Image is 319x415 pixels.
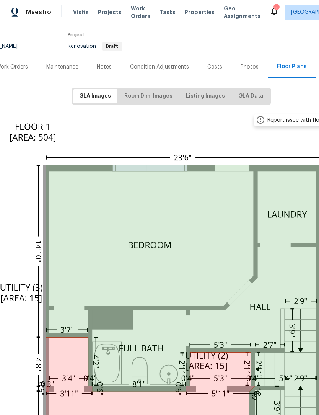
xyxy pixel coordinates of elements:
div: Floor Plans [277,63,307,70]
span: Project [68,33,85,37]
div: Maintenance [46,63,78,71]
span: Maestro [26,8,51,16]
span: Projects [98,8,122,16]
div: Costs [207,63,222,71]
button: GLA Data [232,89,270,103]
span: Geo Assignments [224,5,260,20]
div: Photos [241,63,259,71]
span: GLA Images [79,91,111,101]
span: Renovation [68,44,122,49]
button: GLA Images [73,89,117,103]
button: Room Dim. Images [118,89,179,103]
span: Draft [103,44,121,49]
span: Listing Images [186,91,225,101]
div: 110 [273,5,279,12]
span: Tasks [159,10,176,15]
span: Room Dim. Images [124,91,173,101]
span: Visits [73,8,89,16]
span: GLA Data [238,91,264,101]
div: Notes [97,63,112,71]
span: Work Orders [131,5,150,20]
button: Listing Images [180,89,231,103]
span: Properties [185,8,215,16]
div: Condition Adjustments [130,63,189,71]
